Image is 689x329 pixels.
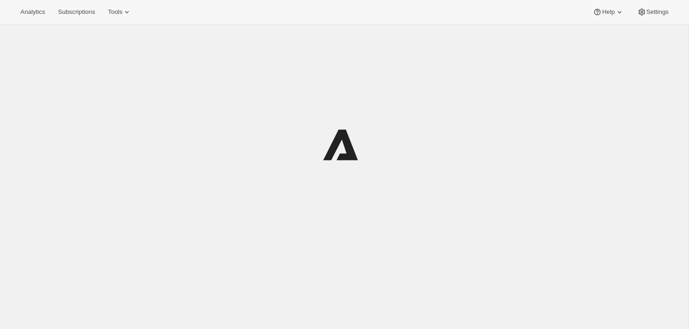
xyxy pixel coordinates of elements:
span: Settings [646,8,669,16]
button: Settings [632,6,674,18]
span: Analytics [20,8,45,16]
span: Help [602,8,614,16]
button: Analytics [15,6,50,18]
span: Tools [108,8,122,16]
button: Help [587,6,629,18]
button: Subscriptions [52,6,100,18]
button: Tools [102,6,137,18]
span: Subscriptions [58,8,95,16]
